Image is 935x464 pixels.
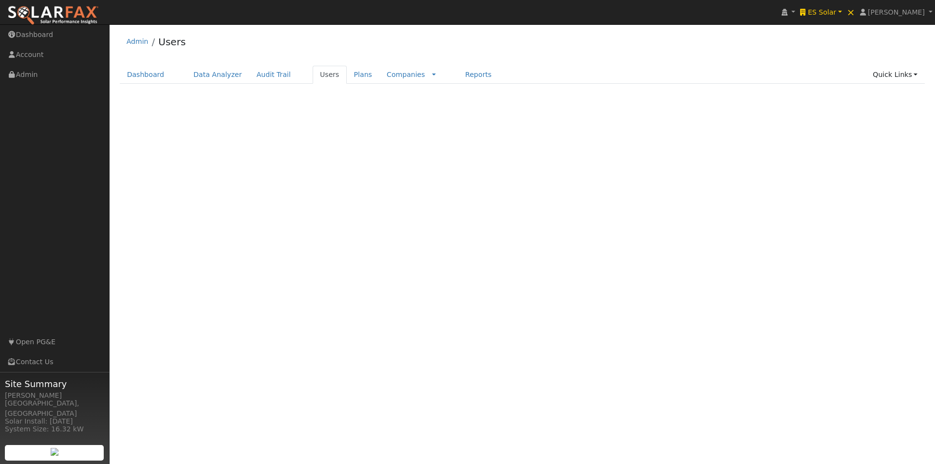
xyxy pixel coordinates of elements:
span: × [847,6,855,18]
a: Dashboard [120,66,172,84]
a: Users [158,36,186,48]
span: [PERSON_NAME] [868,8,925,16]
div: Solar Install: [DATE] [5,416,104,427]
div: System Size: 16.32 kW [5,424,104,434]
a: Quick Links [865,66,925,84]
span: Site Summary [5,377,104,390]
span: ES Solar [808,8,836,16]
a: Reports [458,66,499,84]
a: Admin [127,37,149,45]
a: Plans [347,66,379,84]
img: SolarFax [7,5,99,26]
a: Users [313,66,347,84]
a: Audit Trail [249,66,298,84]
a: Data Analyzer [186,66,249,84]
div: [PERSON_NAME] [5,390,104,401]
a: Companies [387,71,425,78]
img: retrieve [51,448,58,456]
div: [GEOGRAPHIC_DATA], [GEOGRAPHIC_DATA] [5,398,104,419]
